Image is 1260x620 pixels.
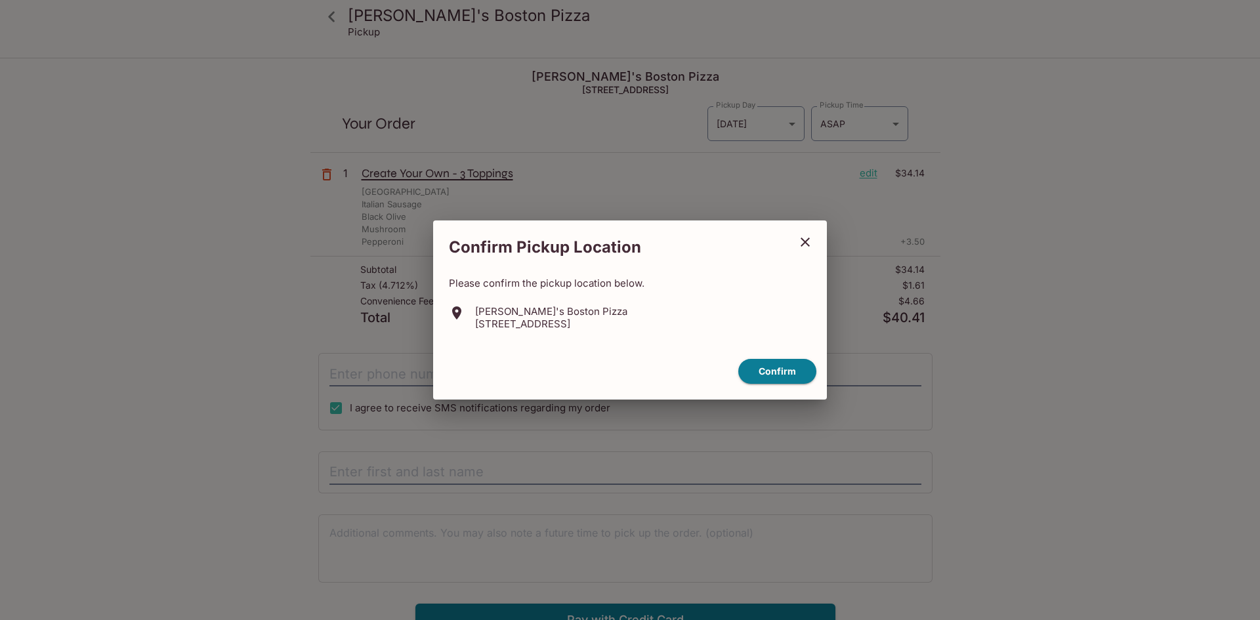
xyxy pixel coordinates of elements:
button: confirm [738,359,816,384]
h2: Confirm Pickup Location [433,231,789,264]
p: Please confirm the pickup location below. [449,277,811,289]
button: close [789,226,822,258]
p: [PERSON_NAME]'s Boston Pizza [475,305,627,318]
p: [STREET_ADDRESS] [475,318,627,330]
